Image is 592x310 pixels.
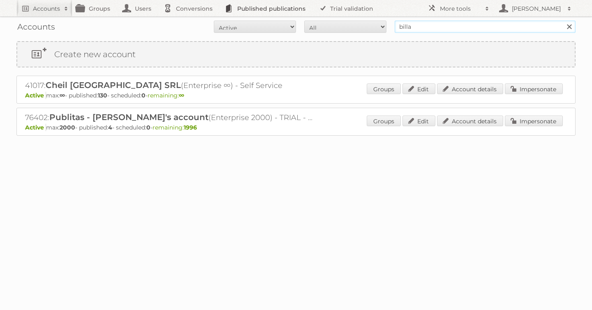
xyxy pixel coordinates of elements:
a: Edit [402,83,435,94]
a: Groups [367,116,401,126]
strong: 0 [146,124,150,131]
span: Publitas - [PERSON_NAME]'s account [49,112,208,122]
a: Groups [367,83,401,94]
a: Edit [402,116,435,126]
strong: ∞ [179,92,184,99]
strong: ∞ [60,92,65,99]
h2: 76402: (Enterprise 2000) - TRIAL - Self Service [25,112,313,123]
strong: 130 [98,92,107,99]
span: remaining: [153,124,197,131]
p: max: - published: - scheduled: - [25,124,567,131]
a: Impersonate [505,83,563,94]
h2: More tools [440,5,481,13]
strong: 2000 [60,124,75,131]
a: Create new account [17,42,575,67]
h2: [PERSON_NAME] [510,5,563,13]
strong: 0 [141,92,146,99]
a: Impersonate [505,116,563,126]
h2: 41017: (Enterprise ∞) - Self Service [25,80,313,91]
a: Account details [437,116,503,126]
span: Cheil [GEOGRAPHIC_DATA] SRL [46,80,181,90]
p: max: - published: - scheduled: - [25,92,567,99]
strong: 1996 [184,124,197,131]
a: Account details [437,83,503,94]
h2: Accounts [33,5,60,13]
span: Active [25,124,46,131]
span: Active [25,92,46,99]
span: remaining: [148,92,184,99]
strong: 4 [108,124,112,131]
